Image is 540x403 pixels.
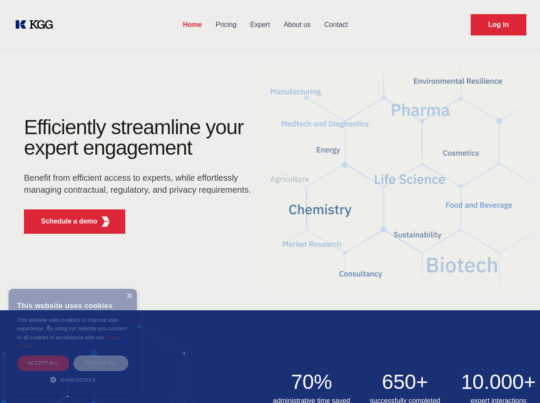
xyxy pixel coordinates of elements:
[17,295,128,316] div: This website uses cookies
[270,372,354,392] h2: 70%
[24,172,257,196] p: Benefit from efficient access to experts, while effortlessly managing contractual, regulatory, an...
[41,216,97,227] p: Schedule a demo
[60,377,96,382] span: Show details
[24,209,125,234] button: Schedule a demoKGG Fifth Element RED
[363,372,447,392] h2: 650+
[277,14,317,36] a: About us
[243,14,277,36] a: Expert
[471,14,526,35] a: Request Demo
[100,216,111,227] img: KGG Fifth Element RED
[14,18,60,32] a: KOL Knowledge Platform: Talk to Key External Experts (KEE)
[17,375,128,384] div: Show details
[209,14,243,36] a: Pricing
[270,56,530,302] img: KGG Fifth Element RED
[318,14,355,36] a: Contact
[17,335,121,349] a: Cookie Policy
[74,356,128,371] div: Decline all
[126,293,133,300] div: Close
[17,317,127,341] span: This website uses cookies to improve user experience. By using our website you consent to all coo...
[17,356,69,371] div: Accept all
[24,117,257,158] h1: Efficiently streamline your expert engagement
[176,14,209,36] a: Home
